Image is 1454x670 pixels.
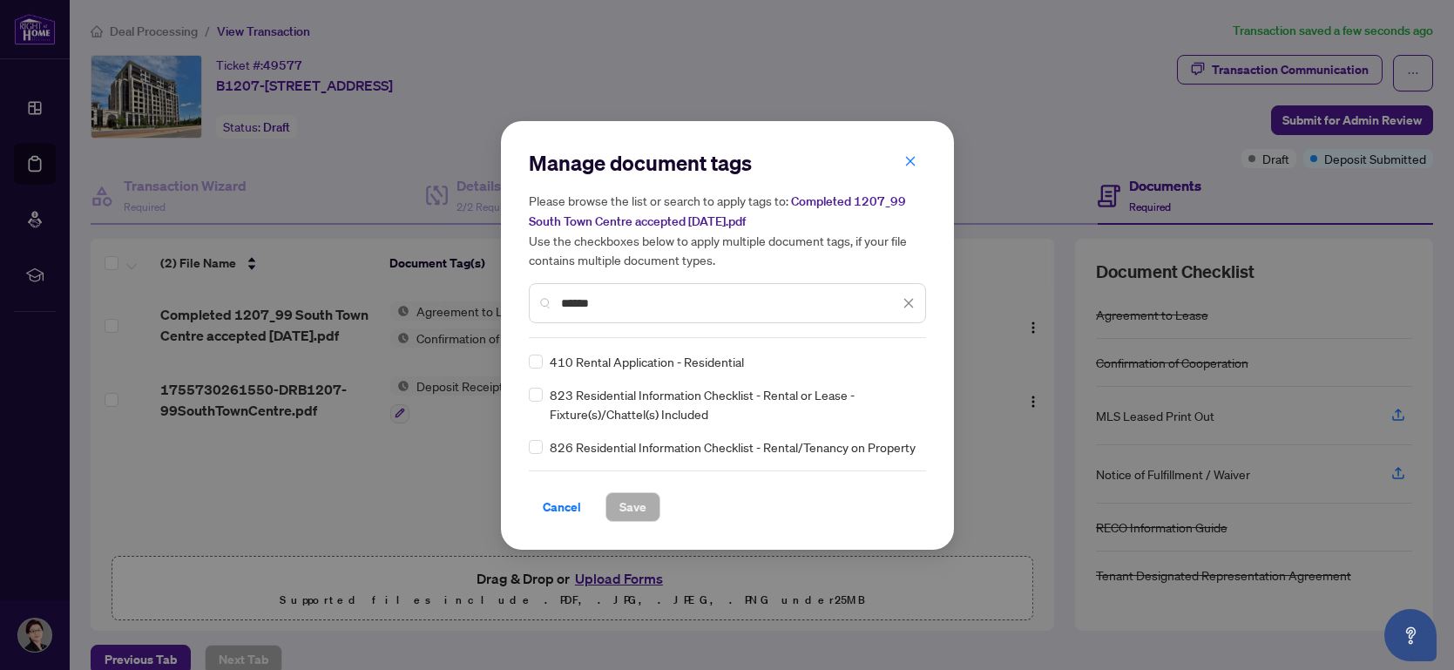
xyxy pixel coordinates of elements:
[1384,609,1437,661] button: Open asap
[529,191,926,269] h5: Please browse the list or search to apply tags to: Use the checkboxes below to apply multiple doc...
[550,437,916,457] span: 826 Residential Information Checklist - Rental/Tenancy on Property
[903,297,915,309] span: close
[550,385,916,423] span: 823 Residential Information Checklist - Rental or Lease - Fixture(s)/Chattel(s) Included
[529,193,906,229] span: Completed 1207_99 South Town Centre accepted [DATE].pdf
[529,149,926,177] h2: Manage document tags
[605,492,660,522] button: Save
[550,352,744,371] span: 410 Rental Application - Residential
[529,492,595,522] button: Cancel
[904,155,916,167] span: close
[543,493,581,521] span: Cancel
